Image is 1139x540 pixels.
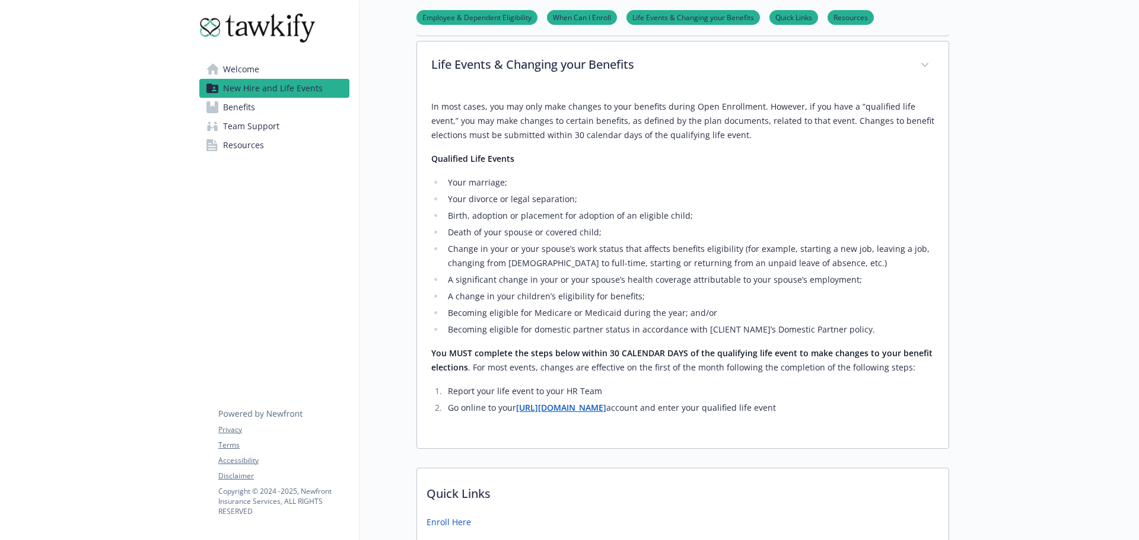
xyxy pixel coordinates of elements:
[444,192,934,206] li: Your divorce or legal separation;​
[223,117,279,136] span: Team Support
[223,60,259,79] span: Welcome
[444,322,934,337] li: Becoming eligible for domestic partner status in accordance with [CLIENT NAME]’s Domestic Partner...
[828,11,874,23] a: Resources
[431,100,934,142] p: In most cases, you may only make changes to your benefits during Open Enrollment. However, if you...
[417,468,949,512] p: Quick Links
[417,90,949,448] div: Life Events & Changing your Benefits
[444,175,934,190] li: Your marriage;​
[417,41,949,90] div: Life Events & Changing your Benefits
[199,117,349,136] a: Team Support
[199,98,349,117] a: Benefits
[199,136,349,155] a: Resources
[444,289,934,303] li: A change in your children’s eligibility for benefits;​
[431,346,934,375] p: . For most events, changes are effective on the first of the month following the completion of th...
[444,242,934,270] li: Change in your or your spouse’s work status that affects benefits eligibility (for example, start...
[431,153,514,164] strong: Qualified Life Events​
[769,11,818,23] a: Quick Links
[199,79,349,98] a: New Hire and Life Events
[218,440,349,450] a: Terms
[427,516,471,528] a: Enroll Here
[444,273,934,287] li: A significant change in your or your spouse’s health coverage attributable to your spouse’s emplo...
[431,56,906,74] p: Life Events & Changing your Benefits
[431,347,933,373] strong: You MUST complete the steps below within 30 CALENDAR DAYS of the qualifying life event to make ch...
[444,401,934,415] li: Go online to your account and enter your qualified life event
[444,209,934,223] li: Birth, adoption or placement for adoption of an eligible child;​
[416,11,537,23] a: Employee & Dependent Eligibility
[444,384,934,398] li: Report your life event to your HR Team
[218,424,349,435] a: Privacy
[444,225,934,239] li: Death of your spouse or covered child;​
[218,486,349,516] p: Copyright © 2024 - 2025 , Newfront Insurance Services, ALL RIGHTS RESERVED
[516,402,606,413] a: [URL][DOMAIN_NAME]
[626,11,760,23] a: Life Events & Changing your Benefits
[218,471,349,481] a: Disclaimer
[223,79,323,98] span: New Hire and Life Events
[218,455,349,466] a: Accessibility
[199,60,349,79] a: Welcome
[547,11,617,23] a: When Can I Enroll
[444,306,934,320] li: Becoming eligible for Medicare or Medicaid during the year; and/or​
[223,136,264,155] span: Resources
[223,98,255,117] span: Benefits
